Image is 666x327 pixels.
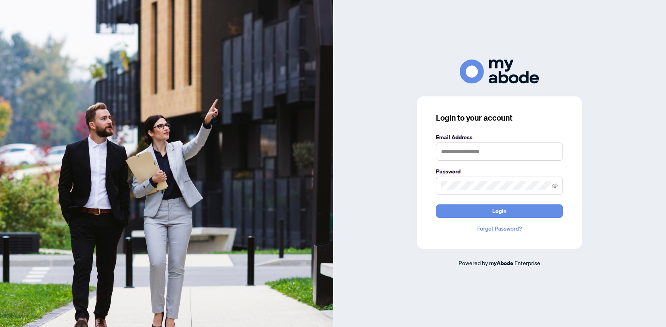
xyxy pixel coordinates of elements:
h3: Login to your account [436,112,563,123]
label: Password [436,167,563,176]
img: ma-logo [460,60,539,84]
span: Powered by [459,259,488,266]
a: Forgot Password? [436,224,563,233]
a: myAbode [489,259,513,267]
span: Enterprise [514,259,540,266]
span: Login [492,205,507,217]
button: Login [436,204,563,218]
label: Email Address [436,133,563,142]
span: eye-invisible [552,183,558,189]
